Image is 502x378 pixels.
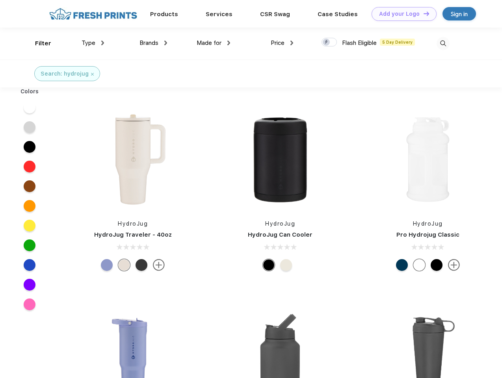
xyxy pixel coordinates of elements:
div: Black [136,259,147,271]
img: dropdown.png [101,41,104,45]
span: Price [271,39,284,46]
img: more.svg [153,259,165,271]
div: Black [263,259,275,271]
a: HydroJug Traveler - 40oz [94,231,172,238]
a: Products [150,11,178,18]
span: Made for [197,39,221,46]
img: dropdown.png [164,41,167,45]
img: dropdown.png [290,41,293,45]
div: Peri [101,259,113,271]
a: HydroJug Can Cooler [248,231,312,238]
img: fo%20logo%202.webp [47,7,139,21]
img: func=resize&h=266 [228,107,333,212]
div: Sign in [451,9,468,19]
div: Search: hydrojug [41,70,89,78]
div: Cream [118,259,130,271]
div: Cream [280,259,292,271]
span: Brands [139,39,158,46]
div: Add your Logo [379,11,420,17]
div: White [413,259,425,271]
a: Pro Hydrojug Classic [396,231,459,238]
img: more.svg [448,259,460,271]
a: HydroJug [118,220,148,227]
span: Flash Eligible [342,39,377,46]
img: func=resize&h=266 [376,107,480,212]
img: filter_cancel.svg [91,73,94,76]
a: HydroJug [265,220,295,227]
img: dropdown.png [227,41,230,45]
span: 5 Day Delivery [380,39,415,46]
div: Filter [35,39,51,48]
img: desktop_search.svg [437,37,450,50]
div: Navy [396,259,408,271]
div: Colors [15,87,45,96]
a: HydroJug [413,220,443,227]
div: Black [431,259,443,271]
a: Sign in [443,7,476,20]
span: Type [82,39,95,46]
img: func=resize&h=266 [80,107,185,212]
img: DT [424,11,429,16]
